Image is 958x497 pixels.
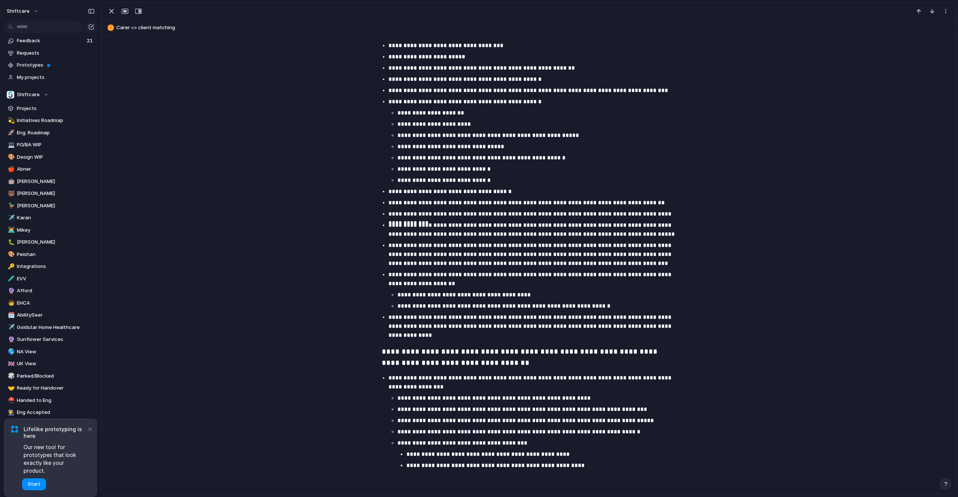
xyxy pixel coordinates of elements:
[17,409,95,416] span: Eng Accepted
[8,347,13,356] div: 🌎
[17,105,95,112] span: Projects
[17,165,95,173] span: Abner
[4,371,97,382] div: 🎲Parked/Blocked
[4,322,97,333] div: ✈️Goldstar Home Healthcare
[4,346,97,357] a: 🌎NA View
[4,115,97,126] div: 💫Initiatives Roadmap
[4,103,97,114] a: Projects
[4,48,97,59] a: Requests
[7,117,14,124] button: 💫
[4,152,97,163] a: 🎨Design WIP
[7,190,14,197] button: 🐻
[24,443,86,475] span: Our new tool for prototypes that look exactly like your product.
[17,263,95,270] span: Integrations
[4,407,97,418] a: 👨‍🏭Eng Accepted
[17,360,95,368] span: UK View
[4,419,97,430] div: 🚚Delivery
[8,189,13,198] div: 🐻
[7,384,14,392] button: 🤝
[4,273,97,284] a: 🧪EVV
[3,5,43,17] button: shiftcare
[7,141,14,149] button: 💻
[7,238,14,246] button: 🐛
[8,116,13,125] div: 💫
[7,275,14,283] button: 🧪
[4,395,97,406] div: ⛑️Handed to Eng.
[4,72,97,83] a: My projects
[4,176,97,187] a: 🤖[PERSON_NAME]
[4,188,97,199] a: 🐻[PERSON_NAME]
[17,251,95,258] span: Peishan
[28,481,40,488] span: Start
[17,384,95,392] span: Ready for Handover
[4,127,97,138] a: 🚀Eng. Roadmap
[17,91,40,98] span: Shiftcare
[8,384,13,393] div: 🤝
[4,237,97,248] a: 🐛[PERSON_NAME]
[4,35,97,46] a: Feedback21
[4,334,97,345] a: 🔮Sunflower Services
[4,298,97,309] div: 🧒EHCA
[8,335,13,344] div: 🔮
[7,336,14,343] button: 🔮
[4,164,97,175] a: 🍎Abner
[87,37,94,45] span: 21
[4,139,97,150] div: 💻PO/BA WIP
[17,117,95,124] span: Initiatives Roadmap
[4,200,97,211] a: 🦆[PERSON_NAME]
[17,190,95,197] span: [PERSON_NAME]
[8,311,13,320] div: 🗓️
[4,212,97,223] a: ✈️Karan
[17,129,95,137] span: Eng. Roadmap
[4,310,97,321] a: 🗓️AbilitySeer
[17,372,95,380] span: Parked/Blocked
[8,177,13,186] div: 🤖
[4,225,97,236] a: 👨‍💻Mikey
[4,382,97,394] a: 🤝Ready for Handover
[17,238,95,246] span: [PERSON_NAME]
[17,226,95,234] span: Mikey
[8,214,13,222] div: ✈️
[7,251,14,258] button: 🎨
[17,61,95,69] span: Prototypes
[7,165,14,173] button: 🍎
[7,360,14,368] button: 🇬🇧
[17,275,95,283] span: EVV
[4,358,97,369] a: 🇬🇧UK View
[116,24,952,31] span: Carer <> client matching
[105,22,952,34] button: Carer <> client matching
[17,178,95,185] span: [PERSON_NAME]
[8,262,13,271] div: 🔑
[4,60,97,71] a: Prototypes
[4,261,97,272] div: 🔑Integrations
[8,408,13,417] div: 👨‍🏭
[17,202,95,210] span: [PERSON_NAME]
[8,396,13,405] div: ⛑️
[17,214,95,222] span: Karan
[7,129,14,137] button: 🚀
[7,263,14,270] button: 🔑
[8,141,13,149] div: 💻
[17,37,85,45] span: Feedback
[4,89,97,100] button: Shiftcare
[17,153,95,161] span: Design WIP
[4,249,97,260] div: 🎨Peishan
[7,153,14,161] button: 🎨
[17,336,95,343] span: Sunflower Services
[7,311,14,319] button: 🗓️
[17,141,95,149] span: PO/BA WIP
[17,49,95,57] span: Requests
